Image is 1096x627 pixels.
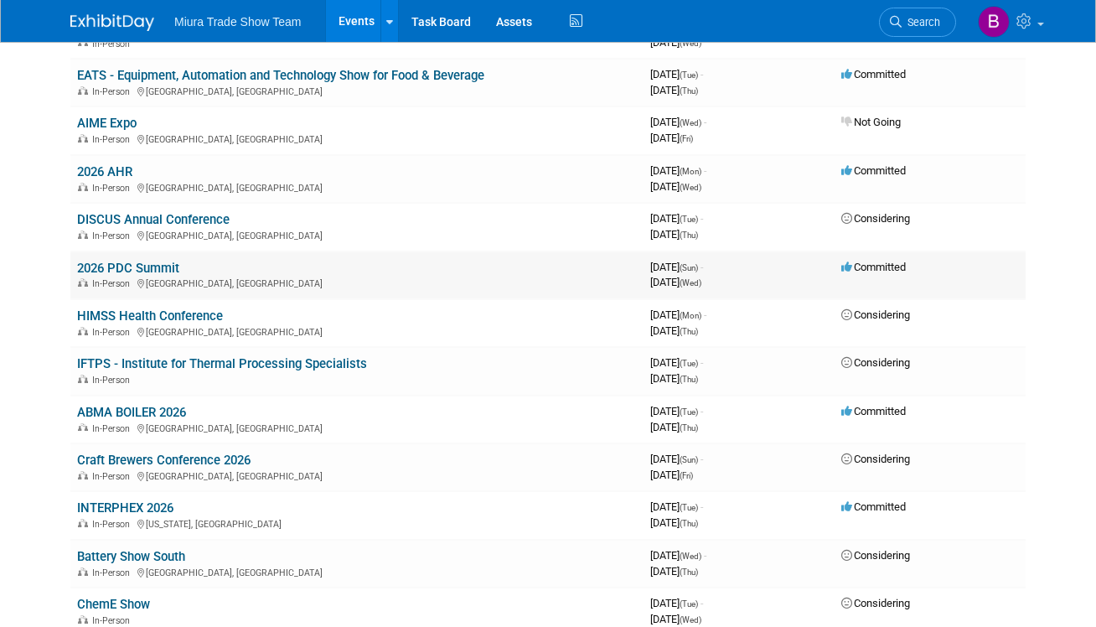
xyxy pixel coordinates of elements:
[704,116,706,128] span: -
[902,16,940,28] span: Search
[680,375,698,384] span: (Thu)
[77,453,251,468] a: Craft Brewers Conference 2026
[92,567,135,578] span: In-Person
[77,180,637,194] div: [GEOGRAPHIC_DATA], [GEOGRAPHIC_DATA]
[701,68,703,80] span: -
[680,134,693,143] span: (Fri)
[78,278,88,287] img: In-Person Event
[78,519,88,527] img: In-Person Event
[841,261,906,273] span: Committed
[650,164,706,177] span: [DATE]
[77,324,637,338] div: [GEOGRAPHIC_DATA], [GEOGRAPHIC_DATA]
[680,39,701,48] span: (Wed)
[78,86,88,95] img: In-Person Event
[680,519,698,528] span: (Thu)
[680,167,701,176] span: (Mon)
[701,356,703,369] span: -
[701,500,703,513] span: -
[701,597,703,609] span: -
[650,36,701,49] span: [DATE]
[704,549,706,562] span: -
[78,375,88,383] img: In-Person Event
[650,356,703,369] span: [DATE]
[879,8,956,37] a: Search
[680,215,698,224] span: (Tue)
[77,500,173,516] a: INTERPHEX 2026
[650,212,703,225] span: [DATE]
[680,455,698,464] span: (Sun)
[704,164,706,177] span: -
[680,552,701,561] span: (Wed)
[77,516,637,530] div: [US_STATE], [GEOGRAPHIC_DATA]
[701,212,703,225] span: -
[841,500,906,513] span: Committed
[78,615,88,624] img: In-Person Event
[78,567,88,576] img: In-Person Event
[841,116,901,128] span: Not Going
[650,405,703,417] span: [DATE]
[650,613,701,625] span: [DATE]
[650,597,703,609] span: [DATE]
[92,86,135,97] span: In-Person
[680,423,698,433] span: (Thu)
[92,278,135,289] span: In-Person
[77,469,637,482] div: [GEOGRAPHIC_DATA], [GEOGRAPHIC_DATA]
[841,405,906,417] span: Committed
[680,599,698,609] span: (Tue)
[70,14,154,31] img: ExhibitDay
[77,421,637,434] div: [GEOGRAPHIC_DATA], [GEOGRAPHIC_DATA]
[841,308,910,321] span: Considering
[650,453,703,465] span: [DATE]
[77,549,185,564] a: Battery Show South
[650,261,703,273] span: [DATE]
[650,308,706,321] span: [DATE]
[92,423,135,434] span: In-Person
[92,183,135,194] span: In-Person
[701,261,703,273] span: -
[650,549,706,562] span: [DATE]
[841,549,910,562] span: Considering
[77,116,137,131] a: AIME Expo
[92,471,135,482] span: In-Person
[78,327,88,335] img: In-Person Event
[92,39,135,49] span: In-Person
[650,469,693,481] span: [DATE]
[701,453,703,465] span: -
[78,423,88,432] img: In-Person Event
[680,311,701,320] span: (Mon)
[92,327,135,338] span: In-Person
[701,405,703,417] span: -
[77,212,230,227] a: DISCUS Annual Conference
[680,471,693,480] span: (Fri)
[680,183,701,192] span: (Wed)
[77,565,637,578] div: [GEOGRAPHIC_DATA], [GEOGRAPHIC_DATA]
[680,503,698,512] span: (Tue)
[77,308,223,324] a: HIMSS Health Conference
[77,164,132,179] a: 2026 AHR
[680,278,701,288] span: (Wed)
[78,134,88,142] img: In-Person Event
[92,615,135,626] span: In-Person
[680,567,698,577] span: (Thu)
[650,324,698,337] span: [DATE]
[650,228,698,241] span: [DATE]
[680,70,698,80] span: (Tue)
[841,597,910,609] span: Considering
[680,327,698,336] span: (Thu)
[841,453,910,465] span: Considering
[77,597,150,612] a: ChemE Show
[78,183,88,191] img: In-Person Event
[92,134,135,145] span: In-Person
[650,421,698,433] span: [DATE]
[680,86,698,96] span: (Thu)
[680,615,701,624] span: (Wed)
[841,68,906,80] span: Committed
[77,68,484,83] a: EATS - Equipment, Automation and Technology Show for Food & Beverage
[77,228,637,241] div: [GEOGRAPHIC_DATA], [GEOGRAPHIC_DATA]
[841,356,910,369] span: Considering
[650,116,706,128] span: [DATE]
[704,308,706,321] span: -
[680,407,698,417] span: (Tue)
[77,356,367,371] a: IFTPS - Institute for Thermal Processing Specialists
[77,276,637,289] div: [GEOGRAPHIC_DATA], [GEOGRAPHIC_DATA]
